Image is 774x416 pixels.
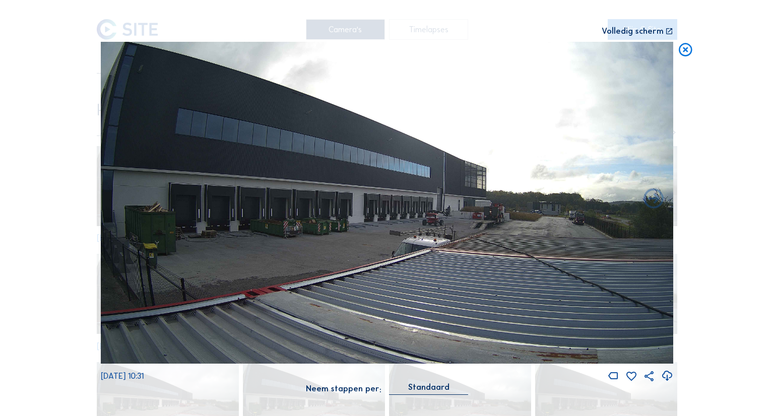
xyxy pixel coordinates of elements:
div: Neem stappen per: [306,385,381,393]
div: Standaard [408,383,449,392]
i: Back [641,187,666,212]
img: Image [101,42,673,364]
div: Standaard [389,383,468,394]
span: [DATE] 10:31 [101,371,144,381]
div: Volledig scherm [602,27,664,36]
